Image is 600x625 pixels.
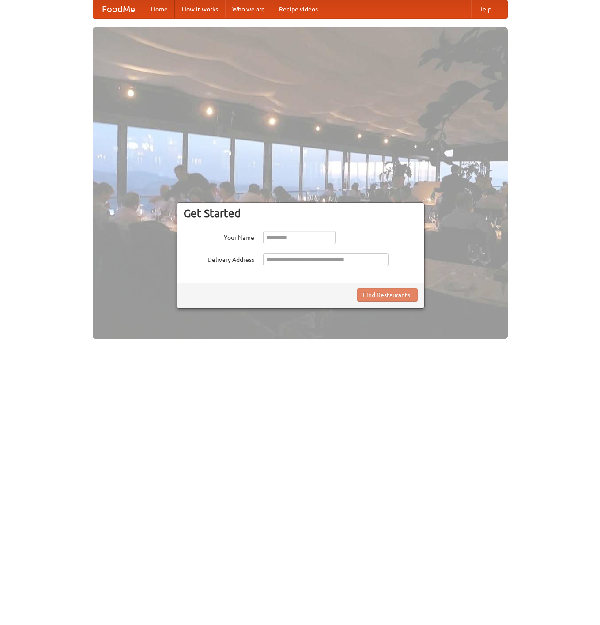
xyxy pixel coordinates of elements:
[184,231,254,242] label: Your Name
[175,0,225,18] a: How it works
[144,0,175,18] a: Home
[225,0,272,18] a: Who we are
[184,207,418,220] h3: Get Started
[471,0,498,18] a: Help
[272,0,325,18] a: Recipe videos
[93,0,144,18] a: FoodMe
[184,253,254,264] label: Delivery Address
[357,288,418,302] button: Find Restaurants!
